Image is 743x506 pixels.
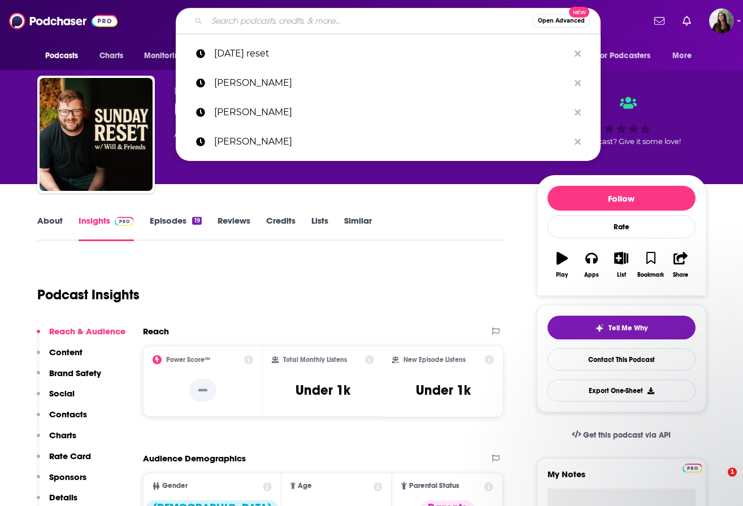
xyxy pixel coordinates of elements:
[214,127,569,156] p: hannah hammond
[311,215,328,241] a: Lists
[218,215,250,241] a: Reviews
[99,48,124,64] span: Charts
[143,453,246,464] h2: Audience Demographics
[556,272,568,278] div: Play
[37,368,101,389] button: Brand Safety
[136,45,199,67] button: open menu
[166,356,210,364] h2: Power Score™
[705,468,732,495] iframe: Intercom live chat
[537,86,706,156] div: Good podcast? Give it some love!
[548,316,696,339] button: tell me why sparkleTell Me Why
[266,215,296,241] a: Credits
[409,482,459,490] span: Parental Status
[162,482,188,490] span: Gender
[189,379,216,402] p: --
[666,245,695,285] button: Share
[562,137,681,146] span: Good podcast? Give it some love!
[37,388,75,409] button: Social
[533,14,590,28] button: Open AdvancedNew
[37,409,87,430] button: Contacts
[650,11,669,30] a: Show notifications dropdown
[192,217,201,225] div: 19
[344,215,372,241] a: Similar
[709,8,734,33] img: User Profile
[678,11,696,30] a: Show notifications dropdown
[589,45,667,67] button: open menu
[45,48,79,64] span: Podcasts
[37,472,86,492] button: Sponsors
[606,245,636,285] button: List
[597,48,651,64] span: For Podcasters
[176,127,601,156] a: [PERSON_NAME]
[709,8,734,33] button: Show profile menu
[37,215,63,241] a: About
[176,8,601,34] div: Search podcasts, credits, & more...
[548,348,696,370] a: Contact This Podcast
[49,388,75,399] p: Social
[548,186,696,211] button: Follow
[207,12,533,30] input: Search podcasts, credits, & more...
[214,68,569,98] p: jeremy miner
[709,8,734,33] span: Logged in as bnmartinn
[214,39,569,68] p: sunday reset
[416,382,471,399] h3: Under 1k
[728,468,737,477] span: 1
[37,326,125,347] button: Reach & Audience
[637,272,664,278] div: Bookmark
[37,286,140,303] h1: Podcast Insights
[49,430,76,440] p: Charts
[79,215,134,241] a: InsightsPodchaser Pro
[214,98,569,127] p: jeremy miner
[548,215,696,238] div: Rate
[283,356,347,364] h2: Total Monthly Listens
[298,482,312,490] span: Age
[49,492,77,503] p: Details
[636,245,666,285] button: Bookmark
[664,45,706,67] button: open menu
[92,45,131,67] a: Charts
[144,48,184,64] span: Monitoring
[176,39,601,68] a: [DATE] reset
[569,7,589,18] span: New
[176,68,601,98] a: [PERSON_NAME]
[49,472,86,482] p: Sponsors
[538,18,585,24] span: Open Advanced
[49,368,101,378] p: Brand Safety
[49,347,82,357] p: Content
[584,272,599,278] div: Apps
[49,451,91,461] p: Rate Card
[548,380,696,402] button: Export One-Sheet
[548,245,577,285] button: Play
[150,215,201,241] a: Episodes19
[403,356,466,364] h2: New Episode Listens
[115,217,134,226] img: Podchaser Pro
[174,86,278,97] span: Mental Health w/ Will
[673,272,688,278] div: Share
[296,382,350,399] h3: Under 1k
[609,324,648,333] span: Tell Me Why
[37,451,91,472] button: Rate Card
[9,10,118,32] img: Podchaser - Follow, Share and Rate Podcasts
[577,245,606,285] button: Apps
[37,347,82,368] button: Content
[37,45,93,67] button: open menu
[37,430,76,451] button: Charts
[617,272,626,278] div: List
[174,128,370,141] div: A podcast
[548,469,696,488] label: My Notes
[49,409,87,420] p: Contacts
[49,326,125,337] p: Reach & Audience
[40,78,153,191] img: Sunday Reset w/ Will & Friends
[595,324,604,333] img: tell me why sparkle
[176,98,601,127] a: [PERSON_NAME]
[672,48,692,64] span: More
[143,326,169,337] h2: Reach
